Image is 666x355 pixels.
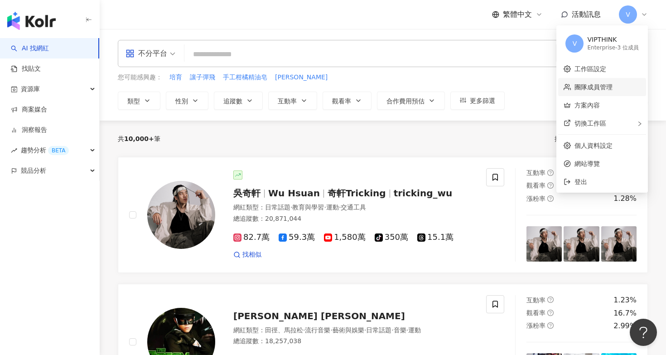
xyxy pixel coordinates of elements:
[555,131,611,146] div: 排序：
[278,97,297,105] span: 互動率
[233,214,475,224] div: 總追蹤數 ： 20,871,044
[265,326,303,334] span: 田徑、馬拉松
[233,326,475,335] div: 網紅類型 ：
[275,73,328,82] span: [PERSON_NAME]
[613,321,637,331] div: 2.99%
[574,83,613,91] a: 團隊成員管理
[324,204,326,211] span: ·
[526,322,545,329] span: 漲粉率
[11,147,17,154] span: rise
[118,157,648,273] a: KOL Avatar吳奇軒Wu Hsuan奇軒Trickingtricking_wu網紅類型：日常話題·教育與學習·運動·交通工具總追蹤數：20,871,04482.7萬59.3萬1,580萬3...
[11,64,41,73] a: 找貼文
[574,102,600,109] a: 方案內容
[366,326,391,334] span: 日常話題
[147,181,215,249] img: KOL Avatar
[574,142,613,149] a: 個人資料設定
[526,195,545,202] span: 漲粉率
[11,126,47,135] a: 洞察報告
[375,233,408,242] span: 350萬
[574,178,587,185] span: 登出
[526,226,562,262] img: post-image
[124,135,154,142] span: 10,000+
[394,188,453,199] span: tricking_wu
[268,188,320,199] span: Wu Hsuan
[169,73,182,82] span: 培育
[386,97,425,105] span: 合作費用預估
[341,204,366,211] span: 交通工具
[391,326,393,334] span: ·
[470,97,495,104] span: 更多篩選
[190,73,215,82] span: 讓子彈飛
[279,233,315,242] span: 59.3萬
[547,322,554,329] span: question-circle
[574,120,606,127] span: 切換工作區
[547,182,554,189] span: question-circle
[214,92,263,110] button: 追蹤數
[233,311,405,321] span: [PERSON_NAME] [PERSON_NAME]
[613,295,637,305] div: 1.23%
[333,326,364,334] span: 藝術與娛樂
[233,337,475,346] div: 總追蹤數 ： 18,257,038
[223,97,242,105] span: 追蹤數
[637,121,642,126] span: right
[572,10,601,19] span: 活動訊息
[564,226,599,262] img: post-image
[21,140,69,160] span: 趨勢分析
[118,73,162,82] span: 您可能感興趣：
[233,188,261,199] span: 吳奇軒
[303,326,305,334] span: ·
[118,135,160,142] div: 共 筆
[587,35,639,44] div: VIPTHINK
[526,182,545,189] span: 觀看率
[547,310,554,316] span: question-circle
[601,226,637,262] img: post-image
[233,233,270,242] span: 82.7萬
[189,73,216,83] button: 讓子彈飛
[222,73,268,83] button: 手工柑橘精油皂
[526,297,545,304] span: 互動率
[339,204,341,211] span: ·
[275,73,328,83] button: [PERSON_NAME]
[223,73,267,82] span: 手工柑橘精油皂
[233,250,261,259] a: 找相似
[11,105,47,114] a: 商案媒合
[394,326,406,334] span: 音樂
[169,73,183,83] button: 培育
[330,326,332,334] span: ·
[21,160,46,181] span: 競品分析
[292,204,324,211] span: 教育與學習
[324,233,366,242] span: 1,580萬
[377,92,445,110] button: 合作費用預估
[127,97,140,105] span: 類型
[406,326,408,334] span: ·
[547,297,554,303] span: question-circle
[613,194,637,204] div: 1.28%
[574,159,641,169] span: 網站導覽
[125,49,135,58] span: appstore
[265,204,290,211] span: 日常話題
[547,170,554,176] span: question-circle
[7,12,56,30] img: logo
[290,204,292,211] span: ·
[242,250,261,259] span: 找相似
[526,309,545,316] span: 觀看率
[526,169,545,176] span: 互動率
[364,326,366,334] span: ·
[11,44,49,53] a: searchAI 找網紅
[166,92,208,110] button: 性別
[323,92,372,110] button: 觀看率
[125,46,167,61] div: 不分平台
[305,326,330,334] span: 流行音樂
[613,308,637,318] div: 16.7%
[48,146,69,155] div: BETA
[630,319,657,346] iframe: Help Scout Beacon - Open
[417,233,454,242] span: 15.1萬
[175,97,188,105] span: 性別
[233,203,475,212] div: 網紅類型 ：
[626,10,630,19] span: V
[268,92,317,110] button: 互動率
[587,44,639,52] div: Enterprise - 3 位成員
[328,188,386,199] span: 奇軒Tricking
[326,204,339,211] span: 運動
[118,92,160,110] button: 類型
